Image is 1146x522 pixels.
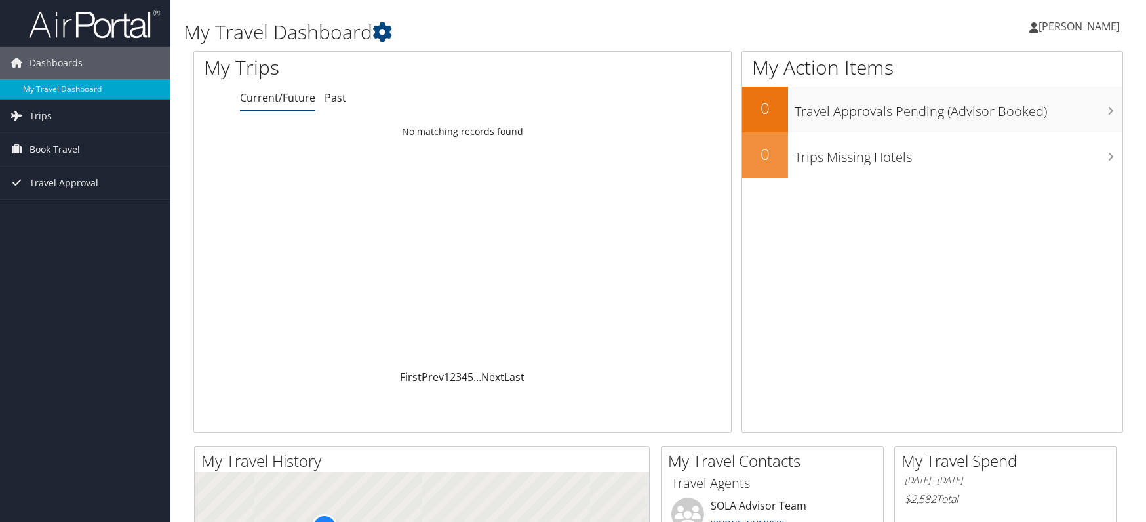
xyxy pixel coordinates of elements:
h2: 0 [742,97,788,119]
h3: Trips Missing Hotels [795,142,1122,167]
span: … [473,370,481,384]
span: Travel Approval [30,167,98,199]
h2: My Travel Spend [901,450,1116,472]
h2: My Travel Contacts [668,450,883,472]
h1: My Trips [204,54,498,81]
a: Past [325,90,346,105]
a: 0Trips Missing Hotels [742,132,1122,178]
a: 1 [444,370,450,384]
h6: Total [905,492,1107,506]
span: Dashboards [30,47,83,79]
span: $2,582 [905,492,936,506]
span: Book Travel [30,133,80,166]
h3: Travel Agents [671,474,873,492]
a: 5 [467,370,473,384]
a: Last [504,370,524,384]
a: 4 [462,370,467,384]
span: Trips [30,100,52,132]
a: 3 [456,370,462,384]
a: [PERSON_NAME] [1029,7,1133,46]
h6: [DATE] - [DATE] [905,474,1107,487]
a: Current/Future [240,90,315,105]
img: airportal-logo.png [29,9,160,39]
a: First [400,370,422,384]
a: Next [481,370,504,384]
h1: My Travel Dashboard [184,18,816,46]
span: [PERSON_NAME] [1038,19,1120,33]
a: 0Travel Approvals Pending (Advisor Booked) [742,87,1122,132]
td: No matching records found [194,120,731,144]
a: Prev [422,370,444,384]
h1: My Action Items [742,54,1122,81]
h2: 0 [742,143,788,165]
h3: Travel Approvals Pending (Advisor Booked) [795,96,1122,121]
a: 2 [450,370,456,384]
h2: My Travel History [201,450,649,472]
